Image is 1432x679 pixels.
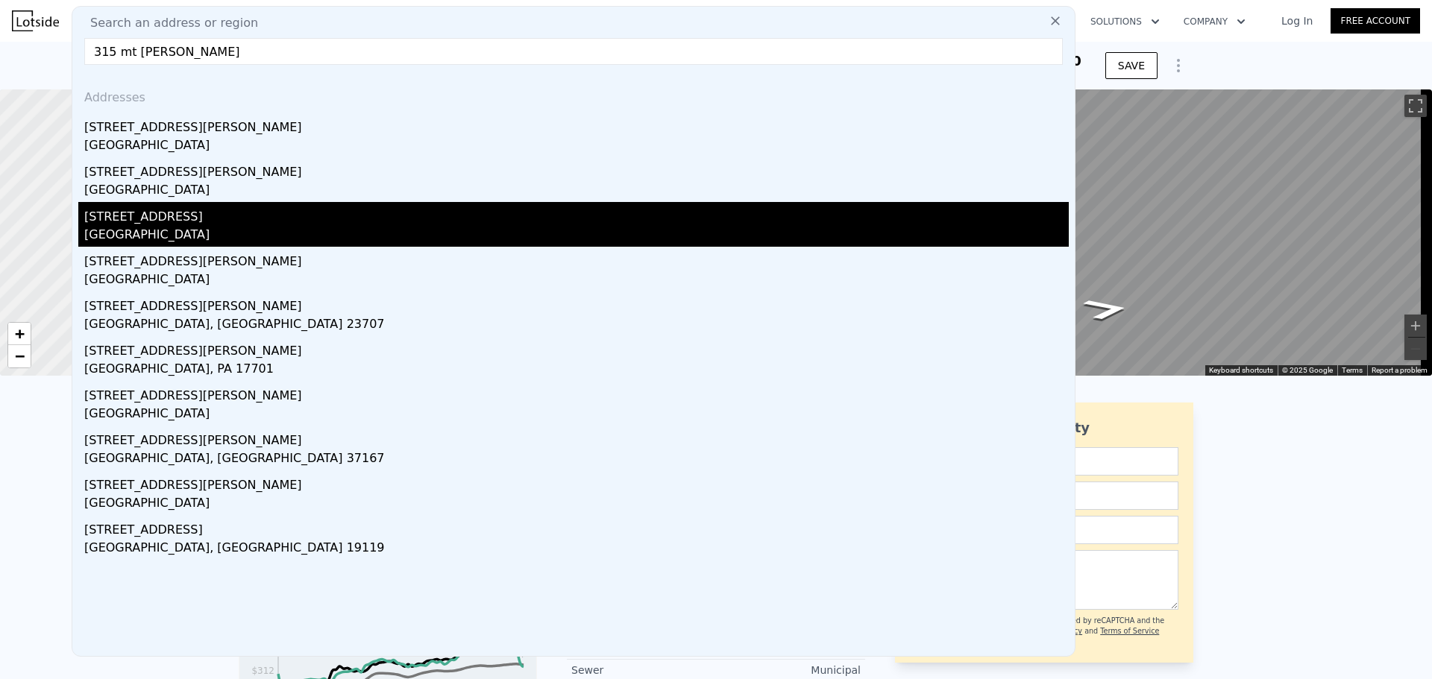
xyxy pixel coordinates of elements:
[84,181,1069,202] div: [GEOGRAPHIC_DATA]
[84,291,1069,315] div: [STREET_ADDRESS][PERSON_NAME]
[84,515,1069,539] div: [STREET_ADDRESS]
[12,10,59,31] img: Lotside
[84,113,1069,136] div: [STREET_ADDRESS][PERSON_NAME]
[84,381,1069,405] div: [STREET_ADDRESS][PERSON_NAME]
[1078,8,1172,35] button: Solutions
[1064,293,1149,325] path: Go East, Mt Vernon Pl
[78,77,1069,113] div: Addresses
[1404,95,1427,117] button: Toggle fullscreen view
[15,324,25,343] span: +
[1372,366,1428,374] a: Report a problem
[1263,13,1331,28] a: Log In
[716,663,861,678] div: Municipal
[1105,52,1158,79] button: SAVE
[1282,366,1333,374] span: © 2025 Google
[84,247,1069,271] div: [STREET_ADDRESS][PERSON_NAME]
[251,666,274,676] tspan: $312
[84,426,1069,449] div: [STREET_ADDRESS][PERSON_NAME]
[84,38,1063,65] input: Enter an address, city, region, neighborhood or zip code
[84,157,1069,181] div: [STREET_ADDRESS][PERSON_NAME]
[84,405,1069,426] div: [GEOGRAPHIC_DATA]
[8,345,31,367] a: Zoom out
[84,271,1069,291] div: [GEOGRAPHIC_DATA]
[84,470,1069,494] div: [STREET_ADDRESS][PERSON_NAME]
[78,14,258,32] span: Search an address or region
[84,226,1069,247] div: [GEOGRAPHIC_DATA]
[571,663,716,678] div: Sewer
[1404,315,1427,337] button: Zoom in
[84,539,1069,560] div: [GEOGRAPHIC_DATA], [GEOGRAPHIC_DATA] 19119
[1163,51,1193,80] button: Show Options
[84,315,1069,336] div: [GEOGRAPHIC_DATA], [GEOGRAPHIC_DATA] 23707
[84,136,1069,157] div: [GEOGRAPHIC_DATA]
[84,360,1069,381] div: [GEOGRAPHIC_DATA], PA 17701
[1172,8,1257,35] button: Company
[84,202,1069,226] div: [STREET_ADDRESS]
[84,494,1069,515] div: [GEOGRAPHIC_DATA]
[8,323,31,345] a: Zoom in
[251,646,274,657] tspan: $362
[84,449,1069,470] div: [GEOGRAPHIC_DATA], [GEOGRAPHIC_DATA] 37167
[1209,365,1273,376] button: Keyboard shortcuts
[1100,627,1159,635] a: Terms of Service
[84,336,1069,360] div: [STREET_ADDRESS][PERSON_NAME]
[1342,366,1363,374] a: Terms (opens in new tab)
[1006,616,1178,648] div: This site is protected by reCAPTCHA and the Google and apply.
[1404,338,1427,360] button: Zoom out
[15,347,25,365] span: −
[1331,8,1420,34] a: Free Account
